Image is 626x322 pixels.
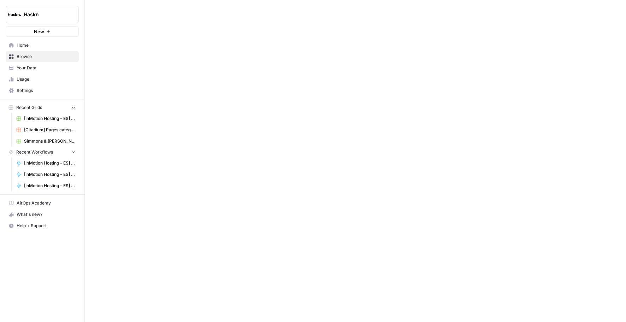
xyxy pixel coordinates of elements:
[13,113,79,124] a: [InMotion Hosting - ES] - article de blog 2000 mots Grid
[6,147,79,157] button: Recent Workflows
[6,51,79,62] a: Browse
[24,183,76,189] span: [InMotion Hosting - ES] - article de blog 2000 mots
[34,28,44,35] span: New
[8,8,21,21] img: Haskn Logo
[13,157,79,169] a: [InMotion Hosting - ES] - article de blog 2000 mots
[6,74,79,85] a: Usage
[13,136,79,147] a: Simmons & [PERSON_NAME] - Optimization pages for LLMs Grid
[24,11,66,18] span: Haskn
[17,76,76,82] span: Usage
[6,6,79,23] button: Workspace: Haskn
[6,209,79,220] button: What's new?
[17,42,76,48] span: Home
[6,85,79,96] a: Settings
[24,127,76,133] span: [Citadium] Pages catégorie
[16,149,53,155] span: Recent Workflows
[6,26,79,37] button: New
[6,40,79,51] a: Home
[17,65,76,71] span: Your Data
[6,209,78,220] div: What's new?
[17,87,76,94] span: Settings
[13,180,79,191] a: [InMotion Hosting - ES] - article de blog 2000 mots
[6,62,79,74] a: Your Data
[24,138,76,144] span: Simmons & [PERSON_NAME] - Optimization pages for LLMs Grid
[6,102,79,113] button: Recent Grids
[17,223,76,229] span: Help + Support
[17,200,76,206] span: AirOps Academy
[17,53,76,60] span: Browse
[16,104,42,111] span: Recent Grids
[24,160,76,166] span: [InMotion Hosting - ES] - article de blog 2000 mots
[24,115,76,122] span: [InMotion Hosting - ES] - article de blog 2000 mots Grid
[13,124,79,136] a: [Citadium] Pages catégorie
[13,169,79,180] a: [InMotion Hosting - ES] - article de blog 2000 mots (V2)
[24,171,76,178] span: [InMotion Hosting - ES] - article de blog 2000 mots (V2)
[6,197,79,209] a: AirOps Academy
[6,220,79,231] button: Help + Support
